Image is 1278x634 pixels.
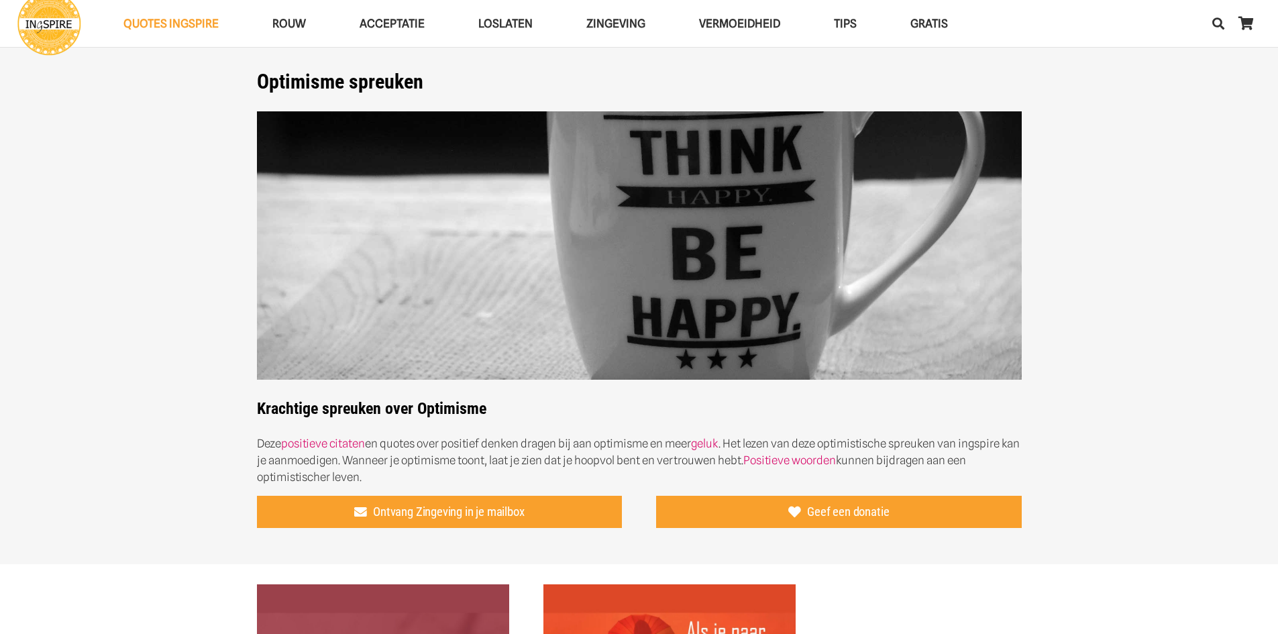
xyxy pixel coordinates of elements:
[246,7,333,41] a: ROUWROUW Menu
[257,496,623,528] a: Ontvang Zingeving in je mailbox
[1205,7,1232,40] a: Zoeken
[257,435,1022,486] p: Deze en quotes over positief denken dragen bij aan optimisme en meer . Het lezen van deze optimis...
[478,17,533,30] span: Loslaten
[257,70,1022,94] h1: Optimisme spreuken
[884,7,975,41] a: GRATISGRATIS Menu
[281,437,365,450] a: positieve citaten
[97,7,246,41] a: QUOTES INGSPIREQUOTES INGSPIRE Menu
[672,7,807,41] a: VERMOEIDHEIDVERMOEIDHEID Menu
[743,454,836,467] a: Positieve woorden
[691,437,718,450] a: geluk
[807,505,889,520] span: Geef een donatie
[699,17,780,30] span: VERMOEIDHEID
[373,505,524,520] span: Ontvang Zingeving in je mailbox
[272,17,306,30] span: ROUW
[333,7,451,41] a: AcceptatieAcceptatie Menu
[807,7,884,41] a: TIPSTIPS Menu
[257,111,1022,380] img: Spreuken voor Optimisme - positieve spreuken van ingspire
[910,17,948,30] span: GRATIS
[257,399,486,418] strong: Krachtige spreuken over Optimisme
[123,17,219,30] span: QUOTES INGSPIRE
[560,7,672,41] a: ZingevingZingeving Menu
[834,17,857,30] span: TIPS
[360,17,425,30] span: Acceptatie
[451,7,560,41] a: LoslatenLoslaten Menu
[656,496,1022,528] a: Geef een donatie
[586,17,645,30] span: Zingeving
